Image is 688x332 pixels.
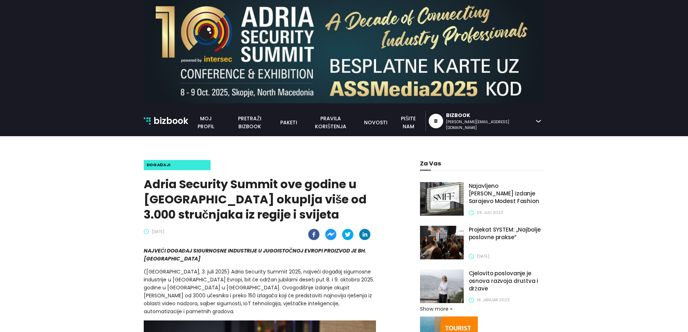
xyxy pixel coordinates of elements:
div: [PERSON_NAME][EMAIL_ADDRESS][DOMAIN_NAME] [446,119,532,131]
p: ([GEOGRAPHIC_DATA], 3. juli 2025) Adria Security Summit 2025, najveći događaj sigurnosne industri... [144,268,376,315]
h1: Najavljeno [PERSON_NAME] izdanje Sarajevo Modest Fashion Festivala od 15. do [DATE]. godine [469,182,545,205]
h1: za vas [420,160,544,167]
div: B [434,114,438,128]
span: clock-circle [469,298,474,303]
a: pišite nam [391,115,425,130]
a: bizbook [144,114,189,128]
span: Show more [420,305,449,313]
span: događaji [147,162,171,168]
button: facebook [308,229,320,240]
a: pretraži bizbook [224,115,276,130]
a: Projekat SYSTEM: „Najbolje poslovne prakse” [469,226,545,244]
button: twitter [342,229,354,240]
h1: Projekat SYSTEM: „Najbolje poslovne prakse” [469,226,545,241]
button: linkedin [359,229,371,240]
a: Moj profil [188,115,224,130]
span: [DATE] [152,229,164,235]
a: Cjelovito poslovanje je osnova razvoja društva i države [469,270,545,295]
strong: NAJVEĆI DOGAĐAJ SIGURNOSNE INDUSTRIJE U JUGOISTOČNOJ EVROPI PROIZVOD JE BH. [GEOGRAPHIC_DATA] [144,247,366,262]
img: Cjelovito poslovanje je osnova razvoja društva i države [420,270,463,303]
h1: Cjelovito poslovanje je osnova razvoja društva i države [469,270,545,292]
span: [DATE] [477,253,489,259]
span: clock-circle [469,210,474,215]
button: facebookmessenger [325,229,337,240]
img: bizbook [144,117,151,125]
span: 19. januar 2023 [477,297,510,303]
a: Najavljeno [PERSON_NAME] izdanje Sarajevo Modest Fashion Festivala od 15. do [DATE]. godine [469,182,545,208]
img: Projekat SYSTEM: „Najbolje poslovne prakse” [420,226,463,259]
span: clock-circle [469,254,474,259]
img: Najavljeno je treće izdanje Sarajevo Modest Fashion Festivala od 15. do 24.08.2023. godine [420,182,463,216]
button: Show more» [420,305,456,313]
span: » [447,308,455,310]
a: pravila korištenja [302,115,360,130]
p: bizbook [153,114,188,128]
span: 29. juli 2023 [477,210,503,216]
a: paketi [276,118,302,126]
div: Bizbook [446,112,532,119]
h1: Adria Security Summit ove godine u [GEOGRAPHIC_DATA] okuplja više od 3.000 stručnjaka iz regije i... [144,177,376,222]
span: clock-circle [144,229,149,234]
a: novosti [360,118,391,126]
